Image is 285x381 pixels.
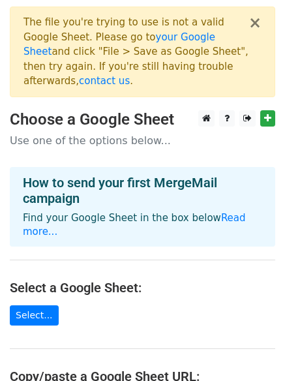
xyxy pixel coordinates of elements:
[10,305,59,326] a: Select...
[10,110,275,129] h3: Choose a Google Sheet
[23,211,262,239] p: Find your Google Sheet in the box below
[248,15,262,31] button: ×
[79,75,130,87] a: contact us
[10,134,275,147] p: Use one of the options below...
[23,31,215,58] a: your Google Sheet
[10,280,275,296] h4: Select a Google Sheet:
[23,212,246,237] a: Read more...
[23,15,248,89] div: The file you're trying to use is not a valid Google Sheet. Please go to and click "File > Save as...
[23,175,262,206] h4: How to send your first MergeMail campaign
